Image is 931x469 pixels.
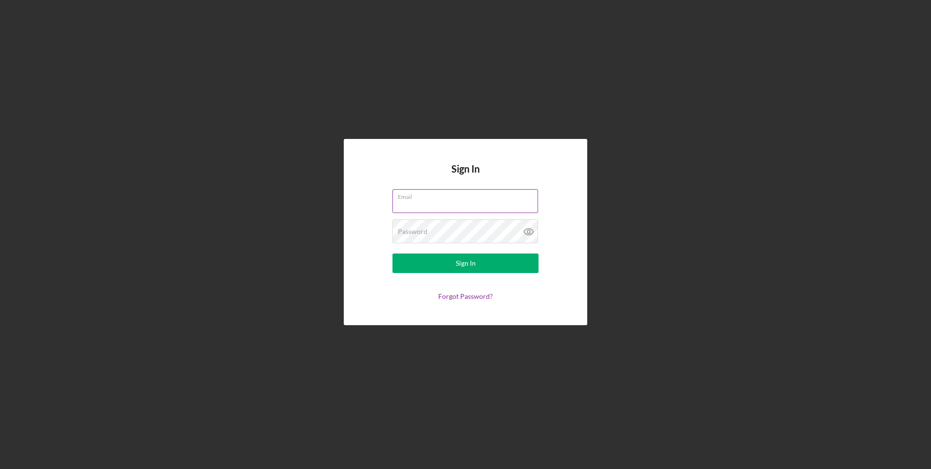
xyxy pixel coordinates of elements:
a: Forgot Password? [438,292,493,300]
div: Sign In [456,254,476,273]
button: Sign In [392,254,539,273]
h4: Sign In [451,163,480,189]
label: Password [398,228,428,235]
label: Email [398,190,538,200]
